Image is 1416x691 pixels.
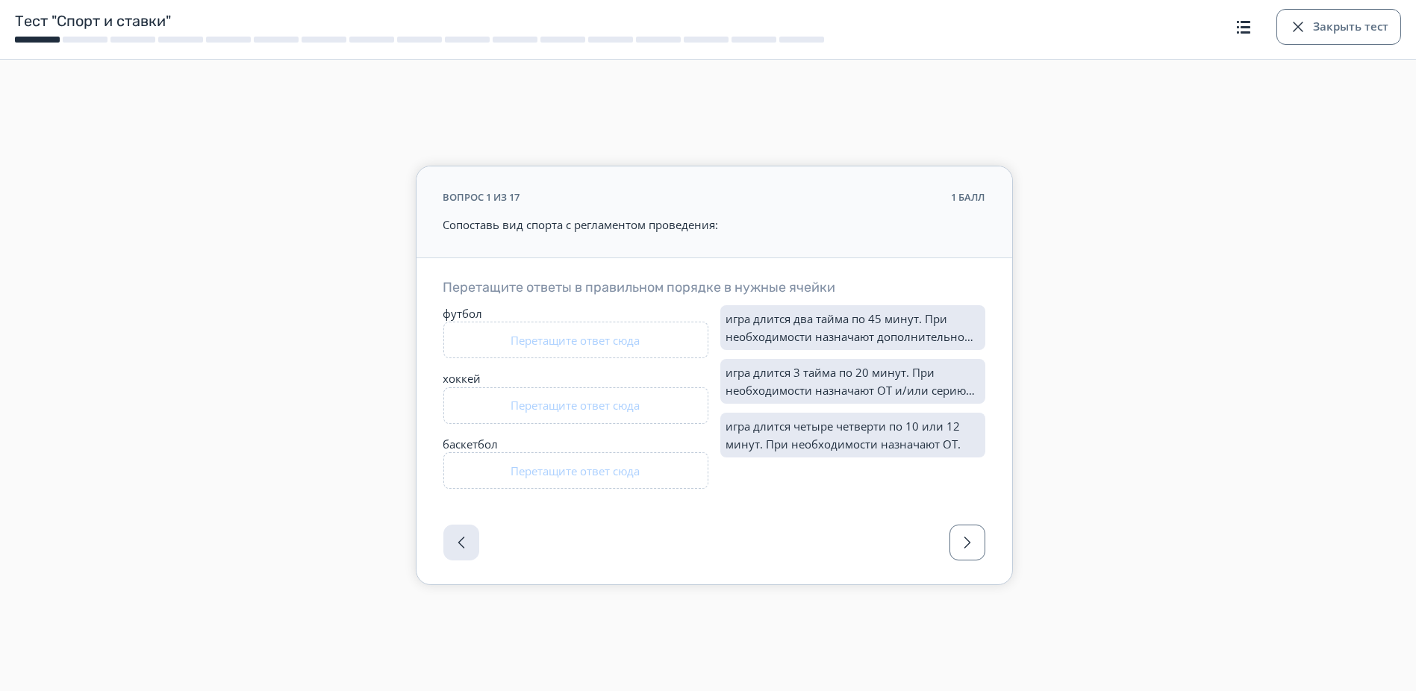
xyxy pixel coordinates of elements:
[1276,9,1401,45] button: Закрыть тест
[720,305,985,350] div: игра длится два тайма по 45 минут. При необходимости назначают дополнительное время и/или серию п...
[952,190,985,205] div: 1 балл
[443,216,985,234] p: Сопоставь вид спорта с регламентом проведения:
[443,305,708,322] div: футбол
[443,436,708,453] div: баскетбол
[443,190,520,205] div: вопрос 1 из 17
[444,388,708,423] div: Перетащите ответ сюда
[444,453,708,488] div: Перетащите ответ сюда
[443,279,985,296] h3: Перетащите ответы в правильном порядке в нужные ячейки
[720,413,985,457] div: игра длится четыре четверти по 10 или 12 минут. При необходимости назначают ОТ.
[15,11,1177,31] h1: Тест "Спорт и ставки"
[443,370,708,387] div: хоккей
[720,359,985,404] div: игра длится 3 тайма по 20 минут. При необходимости назначают ОТ и/или серию буллитов.
[444,322,708,357] div: Перетащите ответ сюда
